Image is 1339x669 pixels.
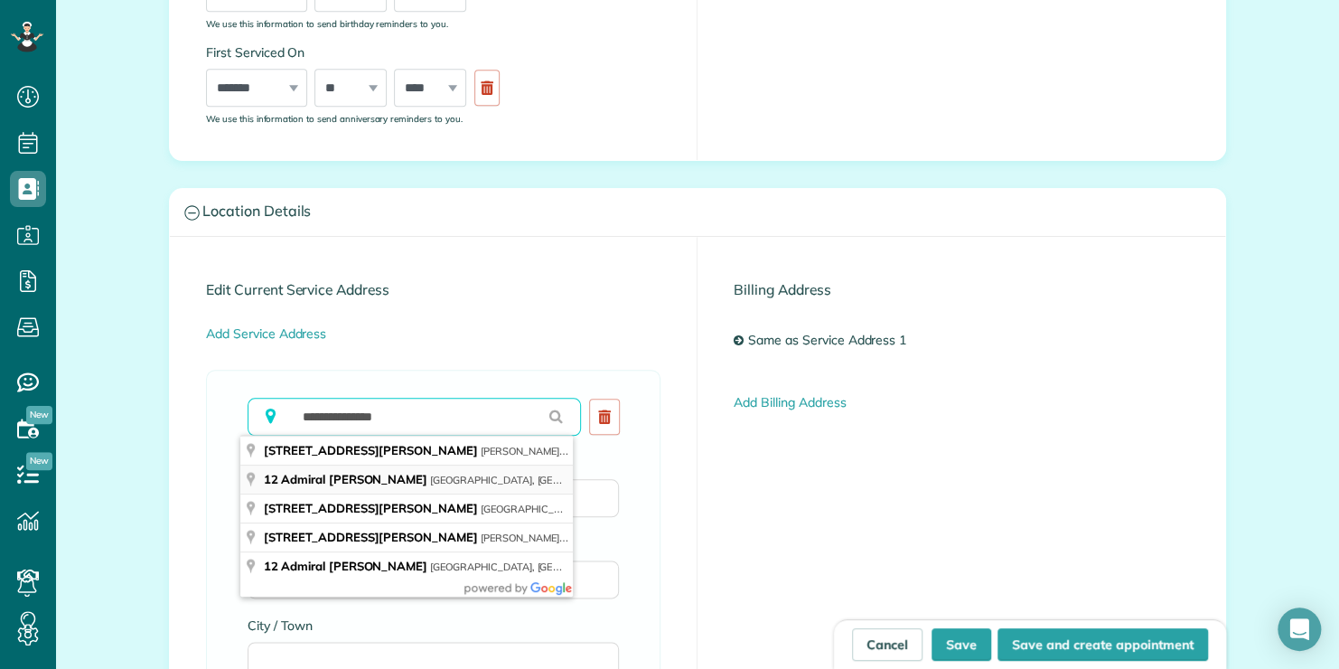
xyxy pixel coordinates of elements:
span: [GEOGRAPHIC_DATA], [GEOGRAPHIC_DATA], [GEOGRAPHIC_DATA] [430,561,745,573]
a: Location Details [170,189,1225,235]
span: Admiral [PERSON_NAME] [281,472,427,486]
span: [PERSON_NAME], [GEOGRAPHIC_DATA], [GEOGRAPHIC_DATA] [481,445,772,457]
div: Open Intercom Messenger [1278,608,1321,651]
span: 12 [264,559,278,573]
span: [STREET_ADDRESS][PERSON_NAME] [264,530,478,544]
a: Add Billing Address [734,394,846,410]
span: [GEOGRAPHIC_DATA], [GEOGRAPHIC_DATA], [GEOGRAPHIC_DATA] [481,503,796,515]
span: Admiral [PERSON_NAME] [281,559,427,573]
a: Same as Service Address 1 [744,325,920,357]
sub: We use this information to send birthday reminders to you. [206,18,448,29]
h4: Edit Current Service Address [206,282,660,297]
label: First Serviced On [206,43,509,61]
span: [PERSON_NAME], [GEOGRAPHIC_DATA], [GEOGRAPHIC_DATA] [481,532,772,544]
sub: We use this information to send anniversary reminders to you. [206,113,463,124]
span: [STREET_ADDRESS][PERSON_NAME] [264,443,478,457]
span: New [26,452,52,470]
span: [GEOGRAPHIC_DATA], [GEOGRAPHIC_DATA], [GEOGRAPHIC_DATA] [430,474,745,486]
h4: Billing Address [734,282,1189,297]
span: New [26,406,52,424]
button: Save [932,628,991,661]
button: Save and create appointment [997,628,1208,661]
label: City / Town [248,617,619,635]
span: 12 [264,472,278,486]
a: Add Service Address [206,325,326,342]
span: [STREET_ADDRESS][PERSON_NAME] [264,501,478,515]
a: Cancel [852,628,922,661]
